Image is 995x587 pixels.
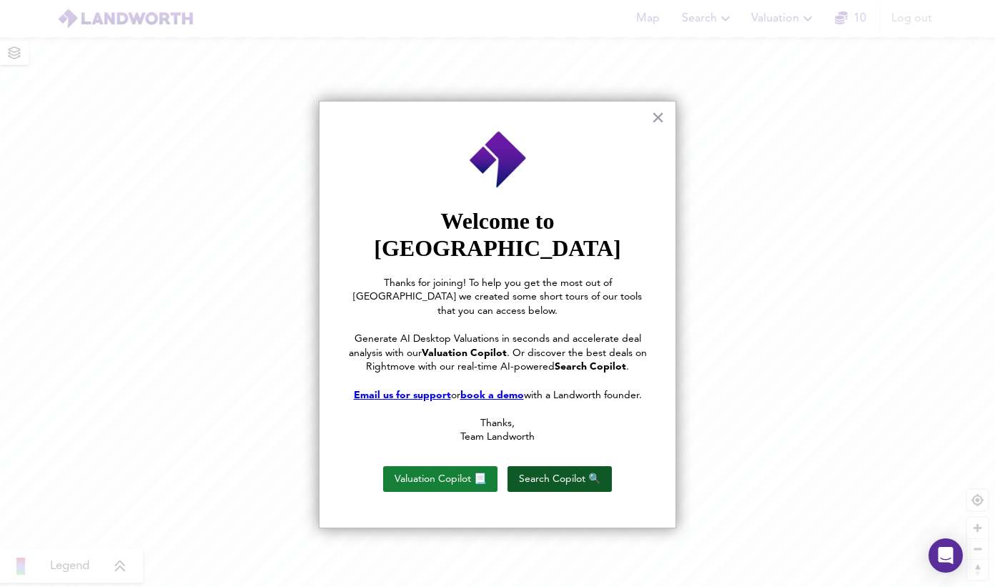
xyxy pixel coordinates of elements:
[348,430,647,445] p: Team Landworth
[366,348,650,373] span: . Or discover the best deals on Rightmove with our real-time AI-powered
[626,362,629,372] span: .
[348,277,647,319] p: Thanks for joining! To help you get the most out of [GEOGRAPHIC_DATA] we created some short tours...
[468,130,528,189] img: Employee Photo
[348,417,647,431] p: Thanks,
[451,390,460,400] span: or
[354,390,451,400] a: Email us for support
[651,106,665,129] button: Close
[524,390,642,400] span: with a Landworth founder.
[383,466,497,492] button: Valuation Copilot 📃
[422,348,507,358] strong: Valuation Copilot
[508,466,612,492] button: Search Copilot 🔍
[555,362,626,372] strong: Search Copilot
[348,207,647,262] p: Welcome to [GEOGRAPHIC_DATA]
[929,538,963,573] div: Open Intercom Messenger
[349,334,644,358] span: Generate AI Desktop Valuations in seconds and accelerate deal analysis with our
[460,390,524,400] a: book a demo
